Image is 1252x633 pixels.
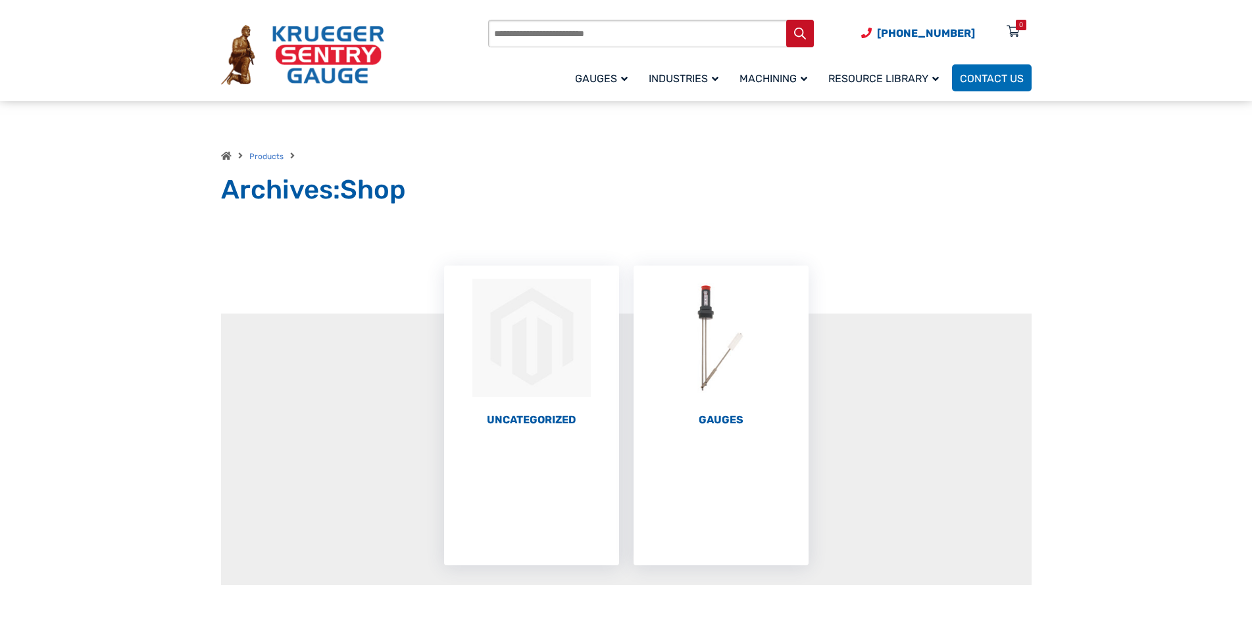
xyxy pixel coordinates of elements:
[575,72,628,85] span: Gauges
[444,266,619,410] img: Uncategorized
[952,64,1032,91] a: Contact Us
[221,25,384,85] img: Krueger Sentry Gauge
[444,266,619,427] a: Visit product category Uncategorized
[634,413,809,427] h2: Gauges
[820,62,952,93] a: Resource Library
[221,174,1032,206] h1: Archives:
[444,413,619,427] h2: Uncategorized
[828,72,939,85] span: Resource Library
[861,25,975,41] a: Phone Number (920) 434-8860
[634,266,809,427] a: Visit product category Gauges
[739,72,807,85] span: Machining
[249,152,284,161] a: Products
[649,72,718,85] span: Industries
[1019,20,1023,30] div: 0
[877,27,975,39] span: [PHONE_NUMBER]
[340,174,406,205] span: Shop
[567,62,641,93] a: Gauges
[960,72,1024,85] span: Contact Us
[732,62,820,93] a: Machining
[634,266,809,410] img: Gauges
[641,62,732,93] a: Industries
